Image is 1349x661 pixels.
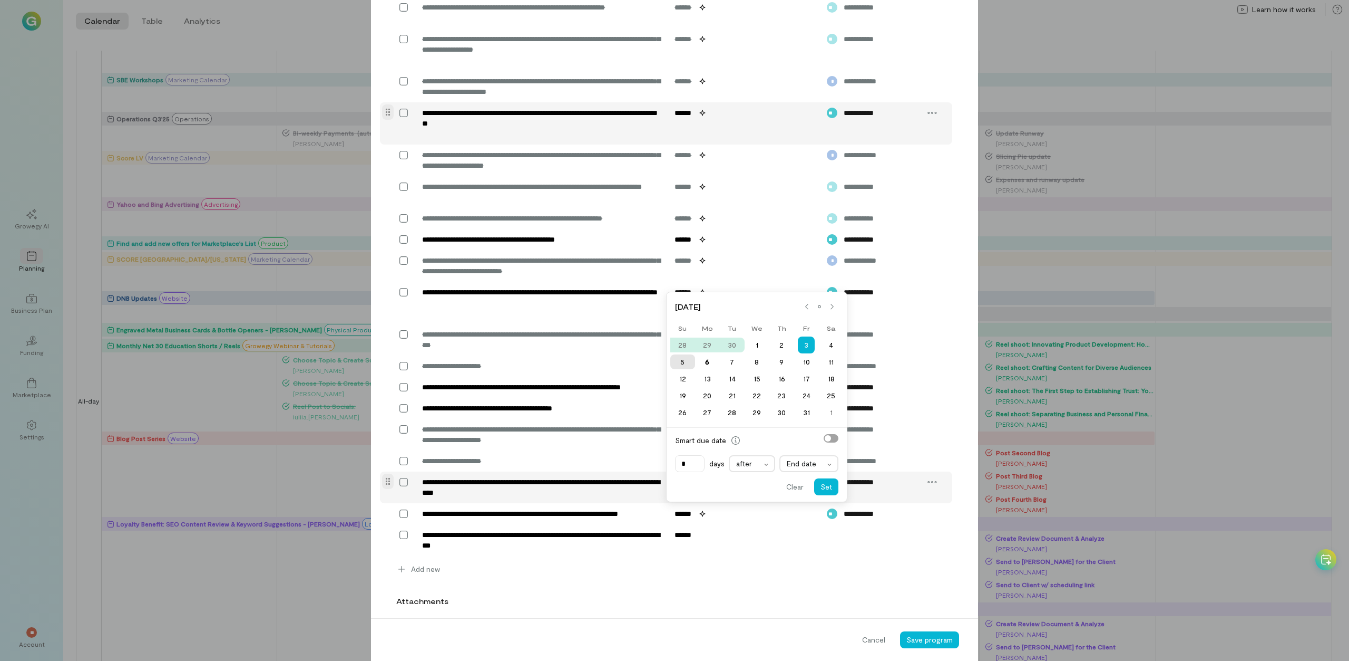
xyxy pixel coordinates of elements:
[769,405,794,420] div: 30
[670,388,695,403] div: 19
[819,371,844,386] div: Choose Saturday, October 18th, 2025
[745,405,769,420] div: 29
[819,355,844,369] div: 11
[670,338,695,352] div: 28
[745,405,769,420] div: Choose Wednesday, October 29th, 2025
[819,321,844,336] div: Sa
[900,631,959,648] button: Save program
[745,371,769,386] div: Choose Wednesday, October 15th, 2025
[720,355,745,369] div: Choose Tuesday, October 7th, 2025
[819,405,844,420] div: Choose Saturday, November 1st, 2025
[670,371,695,386] div: Choose Sunday, October 12th, 2025
[819,388,844,403] div: 25
[787,458,824,469] span: End date
[745,338,769,352] div: Choose Wednesday, October 1st, 2025
[695,355,720,369] div: Choose Monday, October 6th, 2025
[695,405,720,420] div: 27
[695,321,720,336] div: Mo
[745,338,769,352] div: 1
[819,355,844,369] div: Choose Saturday, October 11th, 2025
[745,371,769,386] div: 15
[720,371,745,386] div: 14
[720,338,745,352] div: Choose Tuesday, September 30th, 2025
[819,338,844,352] div: 4
[794,388,819,403] div: 24
[670,355,695,369] div: 5
[390,615,959,636] div: Attach new
[794,405,819,420] div: Choose Friday, October 31st, 2025
[720,355,745,369] div: 7
[695,338,720,352] div: 29
[695,405,720,420] div: Choose Monday, October 27th, 2025
[814,478,838,495] button: Set
[411,564,440,574] span: Add new
[670,405,695,420] div: 26
[769,338,794,352] div: 2
[720,388,745,403] div: 21
[695,338,720,352] div: Choose Monday, September 29th, 2025
[819,371,844,386] div: 18
[695,388,720,403] div: 20
[819,388,844,403] div: Choose Saturday, October 25th, 2025
[720,405,745,420] div: Choose Tuesday, October 28th, 2025
[786,482,804,492] span: Clear
[745,388,769,403] div: Choose Wednesday, October 22nd, 2025
[769,388,794,403] div: Choose Thursday, October 23rd, 2025
[862,635,885,645] span: Cancel
[675,302,800,312] span: [DATE]
[695,355,720,369] div: 6
[769,355,794,369] div: 9
[769,355,794,369] div: Choose Thursday, October 9th, 2025
[745,355,769,369] div: 8
[794,388,819,403] div: Choose Friday, October 24th, 2025
[670,388,695,403] div: Choose Sunday, October 19th, 2025
[794,355,819,369] div: Choose Friday, October 10th, 2025
[695,388,720,403] div: Choose Monday, October 20th, 2025
[819,405,844,420] div: 1
[769,321,794,336] div: Th
[769,338,794,352] div: Choose Thursday, October 2nd, 2025
[720,371,745,386] div: Choose Tuesday, October 14th, 2025
[736,458,761,469] span: after
[670,371,695,386] div: 12
[720,405,745,420] div: 28
[798,337,815,353] div: 3
[769,405,794,420] div: Choose Thursday, October 30th, 2025
[695,371,720,386] div: 13
[794,371,819,386] div: Choose Friday, October 17th, 2025
[794,371,819,386] div: 17
[769,388,794,403] div: 23
[720,388,745,403] div: Choose Tuesday, October 21st, 2025
[720,321,745,336] div: Tu
[727,432,744,449] button: Smart due date
[670,355,695,369] div: Choose Sunday, October 5th, 2025
[670,405,695,420] div: Choose Sunday, October 26th, 2025
[794,355,819,369] div: 10
[819,338,844,352] div: Choose Saturday, October 4th, 2025
[769,371,794,386] div: 16
[720,338,745,352] div: 30
[745,355,769,369] div: Choose Wednesday, October 8th, 2025
[670,338,695,352] div: Choose Sunday, September 28th, 2025
[769,371,794,386] div: Choose Thursday, October 16th, 2025
[906,635,953,644] span: Save program
[709,458,725,469] span: days
[695,371,720,386] div: Choose Monday, October 13th, 2025
[794,338,819,352] div: Choose Friday, October 3rd, 2025
[670,321,695,336] div: Su
[745,388,769,403] div: 22
[794,321,819,336] div: Fr
[794,405,819,420] div: 31
[396,596,448,607] label: Attachments
[745,321,769,336] div: We
[670,337,844,421] div: month 2025-10
[675,435,726,446] div: Smart due date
